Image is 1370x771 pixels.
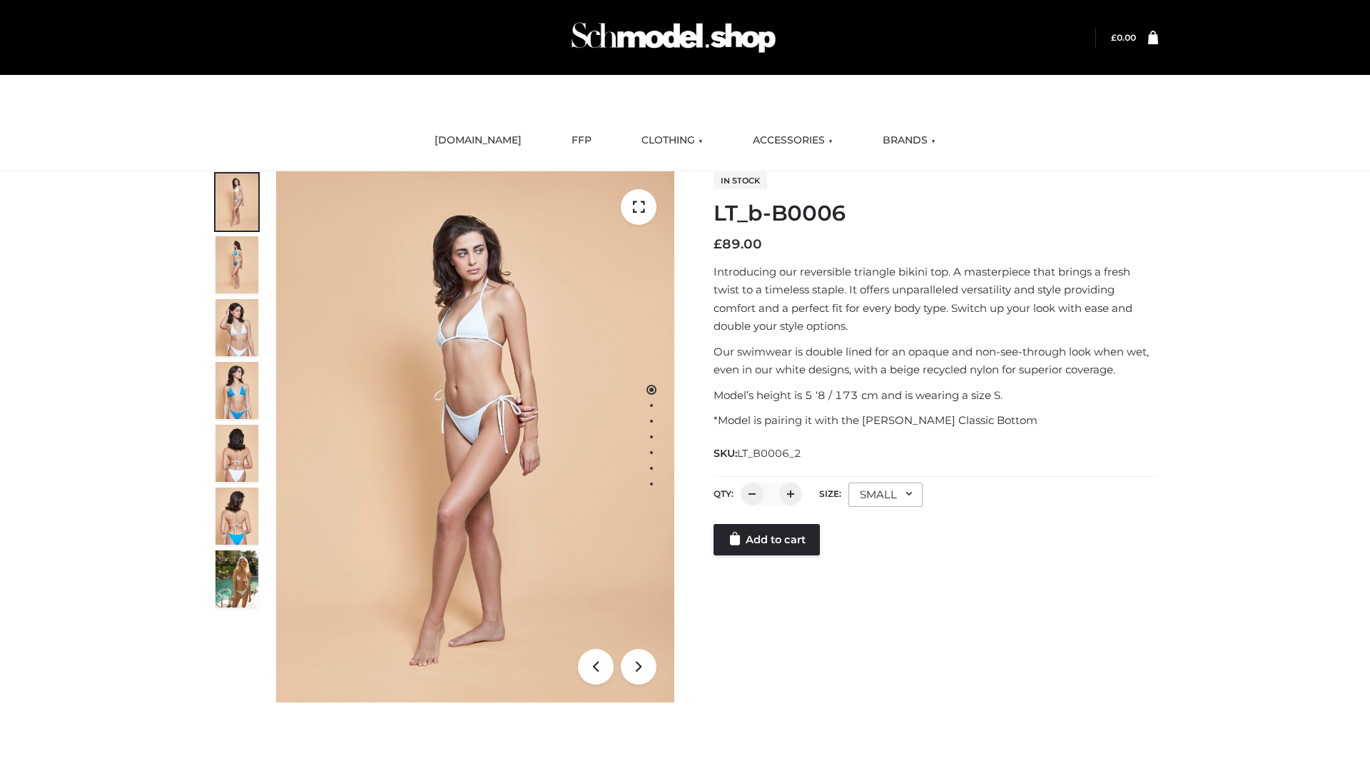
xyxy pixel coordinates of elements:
[215,425,258,482] img: ArielClassicBikiniTop_CloudNine_AzureSky_OW114ECO_7-scaled.jpg
[872,125,946,156] a: BRANDS
[276,171,674,702] img: LT_b-B0006
[561,125,602,156] a: FFP
[567,9,781,66] img: Schmodel Admin 964
[714,524,820,555] a: Add to cart
[215,550,258,608] img: Arieltop_CloudNine_AzureSky2.jpg
[1111,32,1136,43] bdi: 0.00
[215,236,258,293] img: ArielClassicBikiniTop_CloudNine_AzureSky_OW114ECO_2-scaled.jpg
[714,201,1158,226] h1: LT_b-B0006
[215,488,258,545] img: ArielClassicBikiniTop_CloudNine_AzureSky_OW114ECO_8-scaled.jpg
[714,411,1158,430] p: *Model is pairing it with the [PERSON_NAME] Classic Bottom
[737,447,801,460] span: LT_B0006_2
[714,236,722,252] span: £
[848,483,923,507] div: SMALL
[714,172,767,189] span: In stock
[215,299,258,356] img: ArielClassicBikiniTop_CloudNine_AzureSky_OW114ECO_3-scaled.jpg
[714,236,762,252] bdi: 89.00
[631,125,714,156] a: CLOTHING
[714,263,1158,336] p: Introducing our reversible triangle bikini top. A masterpiece that brings a fresh twist to a time...
[424,125,532,156] a: [DOMAIN_NAME]
[1111,32,1136,43] a: £0.00
[819,488,841,499] label: Size:
[1111,32,1117,43] span: £
[714,445,803,462] span: SKU:
[215,362,258,419] img: ArielClassicBikiniTop_CloudNine_AzureSky_OW114ECO_4-scaled.jpg
[215,173,258,231] img: ArielClassicBikiniTop_CloudNine_AzureSky_OW114ECO_1-scaled.jpg
[714,386,1158,405] p: Model’s height is 5 ‘8 / 173 cm and is wearing a size S.
[714,343,1158,379] p: Our swimwear is double lined for an opaque and non-see-through look when wet, even in our white d...
[714,488,734,499] label: QTY:
[742,125,843,156] a: ACCESSORIES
